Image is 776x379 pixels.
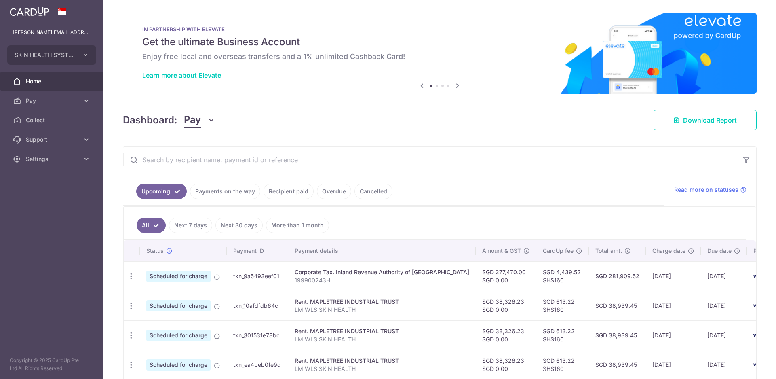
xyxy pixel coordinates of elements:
span: Scheduled for charge [146,271,211,282]
div: Corporate Tax. Inland Revenue Authority of [GEOGRAPHIC_DATA] [295,268,469,276]
div: Rent. MAPLETREE INDUSTRIAL TRUST [295,327,469,335]
a: Download Report [654,110,757,130]
a: Next 30 days [215,218,263,233]
td: SGD 38,326.23 SGD 0.00 [476,320,536,350]
span: Download Report [683,115,737,125]
p: LM WLS SKIN HEALTH [295,335,469,343]
h5: Get the ultimate Business Account [142,36,737,49]
span: Support [26,136,79,144]
a: Read more on statuses [674,186,746,194]
span: CardUp fee [543,247,574,255]
a: Next 7 days [169,218,212,233]
span: Total amt. [595,247,622,255]
td: [DATE] [646,320,701,350]
img: Renovation banner [123,13,757,94]
td: SGD 4,439.52 SHS160 [536,261,589,291]
td: txn_9a5493eef01 [227,261,288,291]
h4: Dashboard: [123,113,177,127]
img: Bank Card [749,330,765,340]
img: Bank Card [749,301,765,311]
a: Overdue [317,184,351,199]
td: SGD 38,326.23 SGD 0.00 [476,291,536,320]
td: [DATE] [646,291,701,320]
span: Status [146,247,164,255]
input: Search by recipient name, payment id or reference [123,147,737,173]
span: Read more on statuses [674,186,738,194]
td: txn_301531e78bc [227,320,288,350]
a: All [137,218,166,233]
td: SGD 613.22 SHS160 [536,320,589,350]
span: Pay [26,97,79,105]
a: Cancelled [354,184,392,199]
th: Payment details [288,240,476,261]
img: Bank Card [749,271,765,281]
span: Charge date [652,247,685,255]
span: Settings [26,155,79,163]
p: 199900243H [295,276,469,284]
p: LM WLS SKIN HEALTH [295,365,469,373]
p: IN PARTNERSHIP WITH ELEVATE [142,26,737,32]
span: Pay [184,112,201,128]
td: SGD 613.22 SHS160 [536,291,589,320]
div: Rent. MAPLETREE INDUSTRIAL TRUST [295,357,469,365]
a: Payments on the way [190,184,260,199]
p: LM WLS SKIN HEALTH [295,306,469,314]
a: Upcoming [136,184,187,199]
td: [DATE] [646,261,701,291]
p: [PERSON_NAME][EMAIL_ADDRESS][DOMAIN_NAME] [13,28,91,36]
td: [DATE] [701,320,747,350]
td: txn_10afdfdb64c [227,291,288,320]
span: Due date [707,247,732,255]
a: Recipient paid [264,184,314,199]
span: Scheduled for charge [146,359,211,371]
th: Payment ID [227,240,288,261]
span: Scheduled for charge [146,330,211,341]
td: SGD 277,470.00 SGD 0.00 [476,261,536,291]
span: Home [26,77,79,85]
button: Pay [184,112,215,128]
td: SGD 38,939.45 [589,320,646,350]
span: Scheduled for charge [146,300,211,311]
td: SGD 38,939.45 [589,291,646,320]
button: SKIN HEALTH SYSTEM PTE LTD [7,45,96,65]
h6: Enjoy free local and overseas transfers and a 1% unlimited Cashback Card! [142,52,737,61]
a: Learn more about Elevate [142,71,221,79]
td: [DATE] [701,291,747,320]
span: Amount & GST [482,247,521,255]
td: [DATE] [701,261,747,291]
td: SGD 281,909.52 [589,261,646,291]
a: More than 1 month [266,218,329,233]
span: Collect [26,116,79,124]
span: SKIN HEALTH SYSTEM PTE LTD [15,51,74,59]
img: CardUp [10,6,49,16]
img: Bank Card [749,360,765,370]
div: Rent. MAPLETREE INDUSTRIAL TRUST [295,298,469,306]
